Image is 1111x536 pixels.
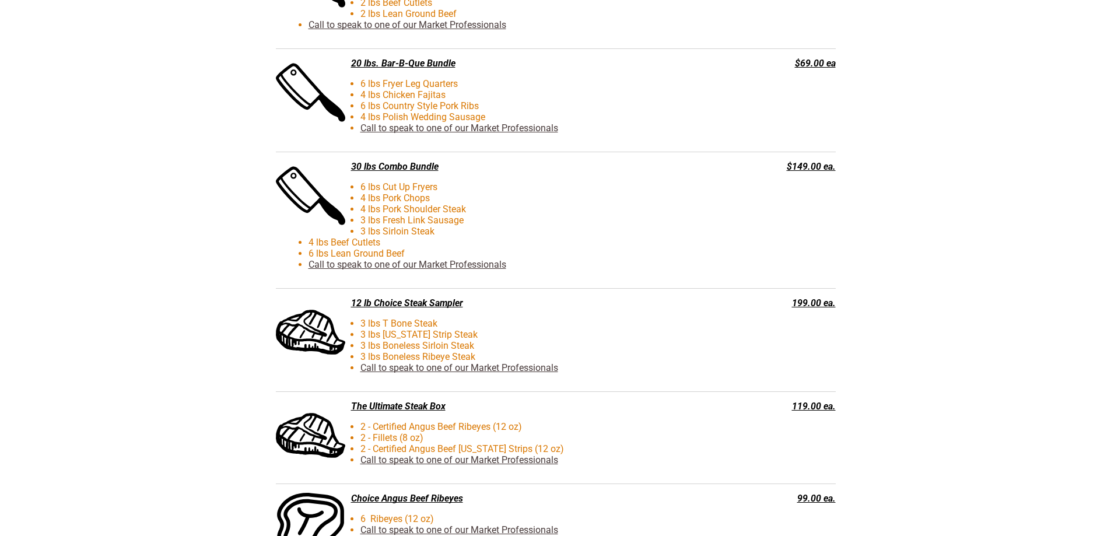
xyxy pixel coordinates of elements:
div: $69.00 ea [724,58,836,69]
div: 119.00 ea. [724,401,836,412]
div: The Ultimate Steak Box [276,401,718,412]
a: Call to speak to one of our Market Professionals [309,259,506,270]
div: 30 lbs Combo Bundle [276,161,718,172]
div: 99.00 ea. [724,493,836,504]
li: 6 lbs Cut Up Fryers [309,181,727,192]
li: 4 lbs Polish Wedding Sausage [309,111,727,122]
li: 4 lbs Beef Cutlets [309,237,727,248]
a: Call to speak to one of our Market Professionals [360,122,558,134]
li: 4 lbs Pork Shoulder Steak [309,204,727,215]
li: 2 - Certified Angus Beef [US_STATE] Strips (12 oz) [309,443,727,454]
li: 6 lbs Lean Ground Beef [309,248,727,259]
li: 4 lbs Chicken Fajitas [309,89,727,100]
a: Call to speak to one of our Market Professionals [360,454,558,465]
li: 2 - Certified Angus Beef Ribeyes (12 oz) [309,421,727,432]
li: 3 lbs T Bone Steak [309,318,727,329]
li: 2 - Fillets (8 oz) [309,432,727,443]
div: 199.00 ea. [724,297,836,309]
li: 3 lbs Sirloin Steak [309,226,727,237]
li: 6 Ribeyes (12 oz) [309,513,727,524]
li: 4 lbs Pork Chops [309,192,727,204]
div: Choice Angus Beef Ribeyes [276,493,718,504]
li: 6 lbs Country Style Pork Ribs [309,100,727,111]
a: Call to speak to one of our Market Professionals [360,362,558,373]
li: 3 lbs Fresh Link Sausage [309,215,727,226]
li: 3 lbs Boneless Ribeye Steak [309,351,727,362]
li: 3 lbs [US_STATE] Strip Steak [309,329,727,340]
a: Call to speak to one of our Market Professionals [309,19,506,30]
div: $149.00 ea. [724,161,836,172]
div: 20 lbs. Bar-B-Que Bundle [276,58,718,69]
div: 12 lb Choice Steak Sampler [276,297,718,309]
li: 6 lbs Fryer Leg Quarters [309,78,727,89]
li: 2 lbs Lean Ground Beef [309,8,727,19]
li: 3 lbs Boneless Sirloin Steak [309,340,727,351]
a: Call to speak to one of our Market Professionals [360,524,558,535]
